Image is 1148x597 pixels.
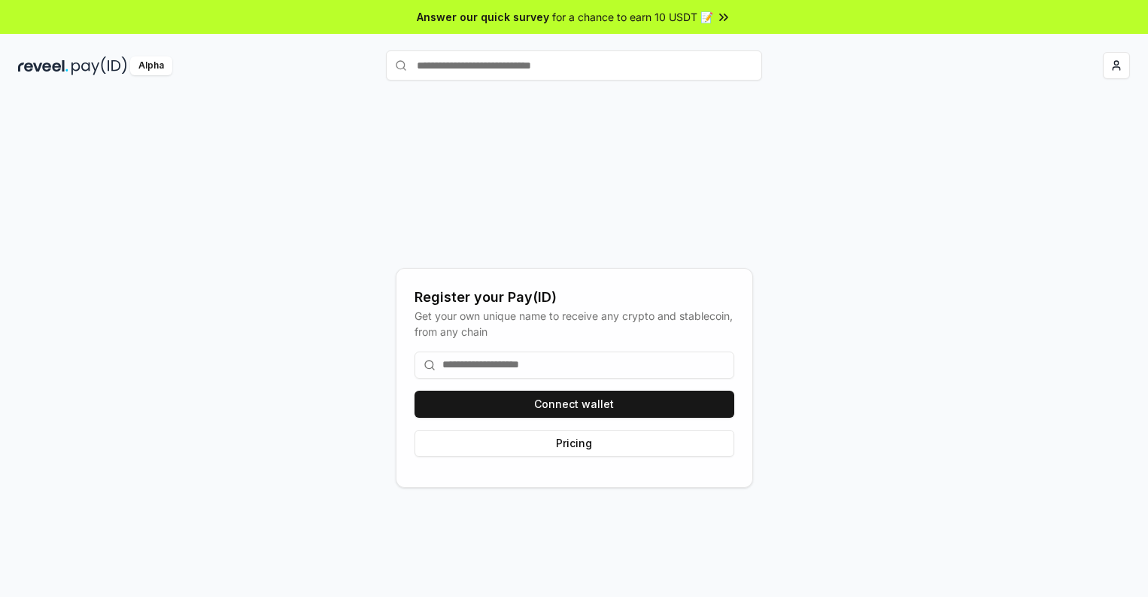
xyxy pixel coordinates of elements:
div: Alpha [130,56,172,75]
span: for a chance to earn 10 USDT 📝 [552,9,713,25]
div: Get your own unique name to receive any crypto and stablecoin, from any chain [415,308,734,340]
img: pay_id [71,56,127,75]
div: Register your Pay(ID) [415,287,734,308]
button: Pricing [415,430,734,457]
span: Answer our quick survey [417,9,549,25]
button: Connect wallet [415,391,734,418]
img: reveel_dark [18,56,68,75]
